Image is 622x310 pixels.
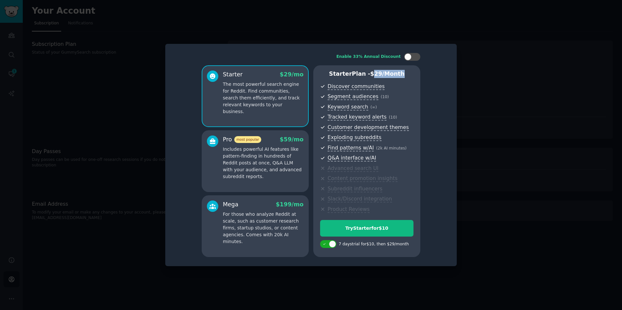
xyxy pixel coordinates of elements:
[223,200,238,209] div: Mega
[328,83,385,90] span: Discover communities
[223,146,304,180] p: Includes powerful AI features like pattern-finding in hundreds of Reddit posts at once, Q&A LLM w...
[276,201,304,208] span: $ 199 /mo
[381,95,389,99] span: ( 10 )
[223,136,261,144] div: Pro
[234,136,262,143] span: most popular
[320,70,413,78] p: Starter Plan -
[328,145,374,151] span: Find patterns w/AI
[328,175,398,182] span: Content promotion insights
[339,241,409,247] div: 7 days trial for $10 , then $ 29 /month
[371,105,377,110] span: ( ∞ )
[328,134,381,141] span: Exploding subreddits
[370,71,405,77] span: $ 29 /month
[320,225,413,232] div: Try Starter for $10
[223,71,243,79] div: Starter
[328,206,370,213] span: Product Reviews
[328,155,376,161] span: Q&A interface w/AI
[320,220,413,237] button: TryStarterfor$10
[280,71,304,78] span: $ 29 /mo
[376,146,407,150] span: ( 2k AI minutes )
[328,93,378,100] span: Segment audiences
[280,136,304,143] span: $ 59 /mo
[328,104,368,110] span: Keyword search
[336,54,401,60] div: Enable 33% Annual Discount
[328,186,382,192] span: Subreddit influencers
[223,211,304,245] p: For those who analyze Reddit at scale, such as customer research firms, startup studios, or conte...
[328,124,409,131] span: Customer development themes
[328,196,392,202] span: Slack/Discord integration
[328,165,378,172] span: Advanced search UI
[389,115,397,120] span: ( 10 )
[328,114,386,121] span: Tracked keyword alerts
[223,81,304,115] p: The most powerful search engine for Reddit. Find communities, search them efficiently, and track ...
